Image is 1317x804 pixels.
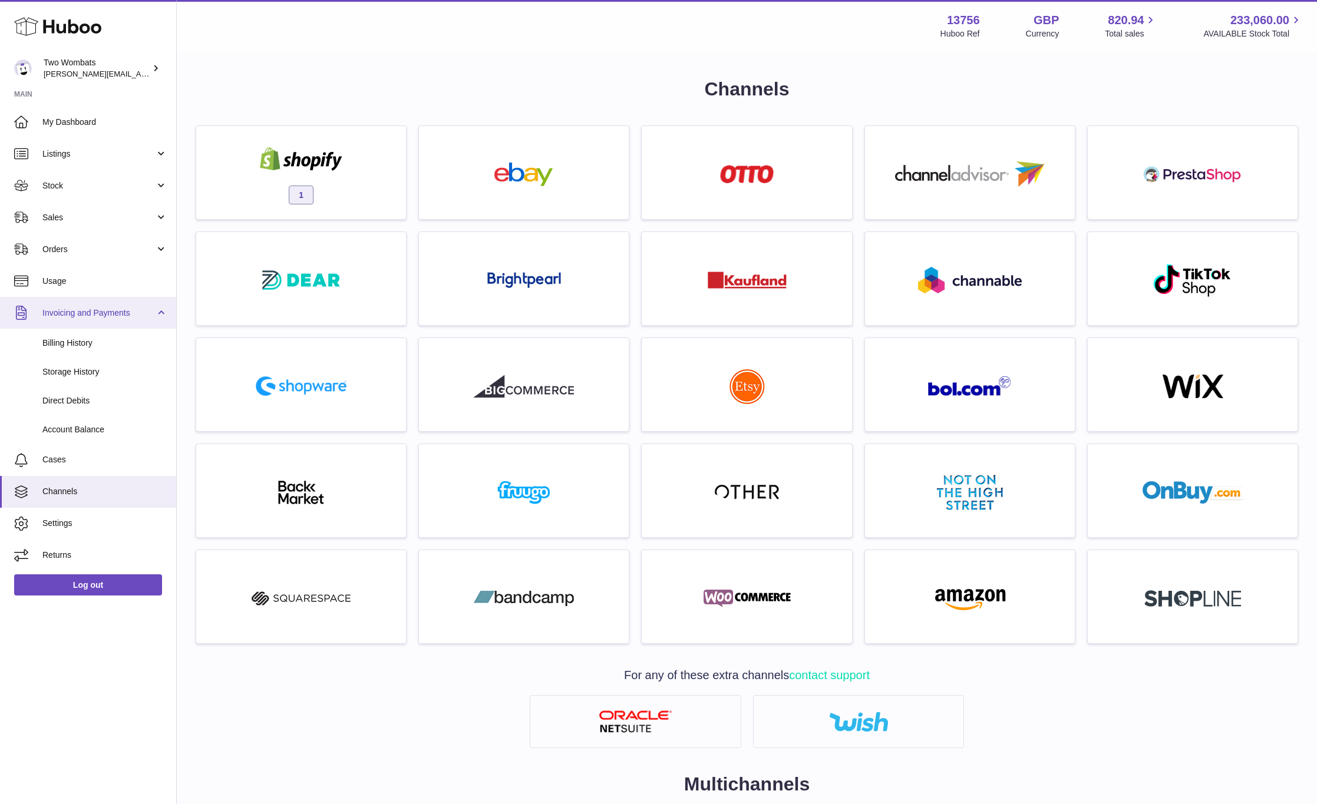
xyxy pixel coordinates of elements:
a: roseta-tiktokshop [1094,238,1292,319]
span: Listings [42,148,155,160]
span: My Dashboard [42,117,167,128]
span: 1 [289,186,313,204]
span: 233,060.00 [1230,12,1289,28]
span: Cases [42,454,167,465]
img: roseta-channel-advisor [895,161,1044,187]
img: roseta-bigcommerce [474,375,574,398]
a: 233,060.00 AVAILABLE Stock Total [1203,12,1303,39]
img: bandcamp [474,587,574,610]
img: onbuy [1143,481,1243,504]
img: woocommerce [697,587,797,610]
img: notonthehighstreet [937,475,1003,510]
img: roseta-shopware [251,372,351,401]
img: roseta-tiktokshop [1153,263,1232,297]
img: wish [829,712,888,732]
span: [PERSON_NAME][EMAIL_ADDRESS][DOMAIN_NAME] [44,69,236,78]
img: roseta-etsy [730,369,765,404]
strong: GBP [1034,12,1059,28]
span: Settings [42,518,167,529]
a: roseta-shopware [202,344,400,425]
a: roseta-shopline [1094,556,1292,637]
img: roseta-bol [928,376,1012,396]
img: ebay [474,163,574,186]
a: roseta-bigcommerce [425,344,623,425]
span: Sales [42,212,155,223]
strong: 13756 [947,12,980,28]
a: ebay [425,132,623,213]
a: shopify 1 [202,132,400,213]
a: amazon [871,556,1069,637]
h2: Multichannels [196,772,1298,797]
a: 820.94 Total sales [1105,12,1157,39]
img: shopify [251,147,351,171]
img: other [715,484,780,501]
img: backmarket [251,481,351,504]
img: wix [1143,375,1243,398]
img: roseta-brightpearl [487,272,561,289]
a: roseta-bol [871,344,1069,425]
a: roseta-etsy [648,344,846,425]
span: Direct Debits [42,395,167,406]
div: Two Wombats [44,57,150,80]
a: roseta-kaufland [648,238,846,319]
a: roseta-otto [648,132,846,213]
a: woocommerce [648,556,846,637]
div: Currency [1026,28,1059,39]
a: roseta-channable [871,238,1069,319]
span: Invoicing and Payments [42,307,155,319]
a: backmarket [202,450,400,531]
span: Channels [42,486,167,497]
h1: Channels [196,77,1298,102]
a: roseta-channel-advisor [871,132,1069,213]
span: Returns [42,550,167,561]
a: squarespace [202,556,400,637]
a: other [648,450,846,531]
a: notonthehighstreet [871,450,1069,531]
span: Billing History [42,338,167,349]
a: roseta-prestashop [1094,132,1292,213]
a: contact support [789,669,870,681]
span: AVAILABLE Stock Total [1203,28,1303,39]
a: roseta-dear [202,238,400,319]
img: roseta-otto [720,165,774,183]
a: wix [1094,344,1292,425]
img: roseta-kaufland [708,272,787,289]
span: Account Balance [42,424,167,435]
a: Log out [14,574,162,595]
img: fruugo [474,481,574,504]
img: netsuite [599,710,672,733]
div: Huboo Ref [940,28,980,39]
a: bandcamp [425,556,623,637]
span: 820.94 [1108,12,1144,28]
a: fruugo [425,450,623,531]
img: amazon [920,587,1020,610]
img: dave@twowombats.com [14,59,32,77]
img: roseta-channable [918,267,1022,293]
img: squarespace [251,587,351,610]
span: Total sales [1105,28,1157,39]
a: onbuy [1094,450,1292,531]
span: Storage History [42,366,167,378]
img: roseta-prestashop [1143,163,1243,186]
span: Usage [42,276,167,287]
span: Stock [42,180,155,191]
a: roseta-brightpearl [425,238,623,319]
img: roseta-dear [259,267,344,293]
img: roseta-shopline [1144,590,1241,607]
span: For any of these extra channels [624,669,870,681]
span: Orders [42,244,155,255]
